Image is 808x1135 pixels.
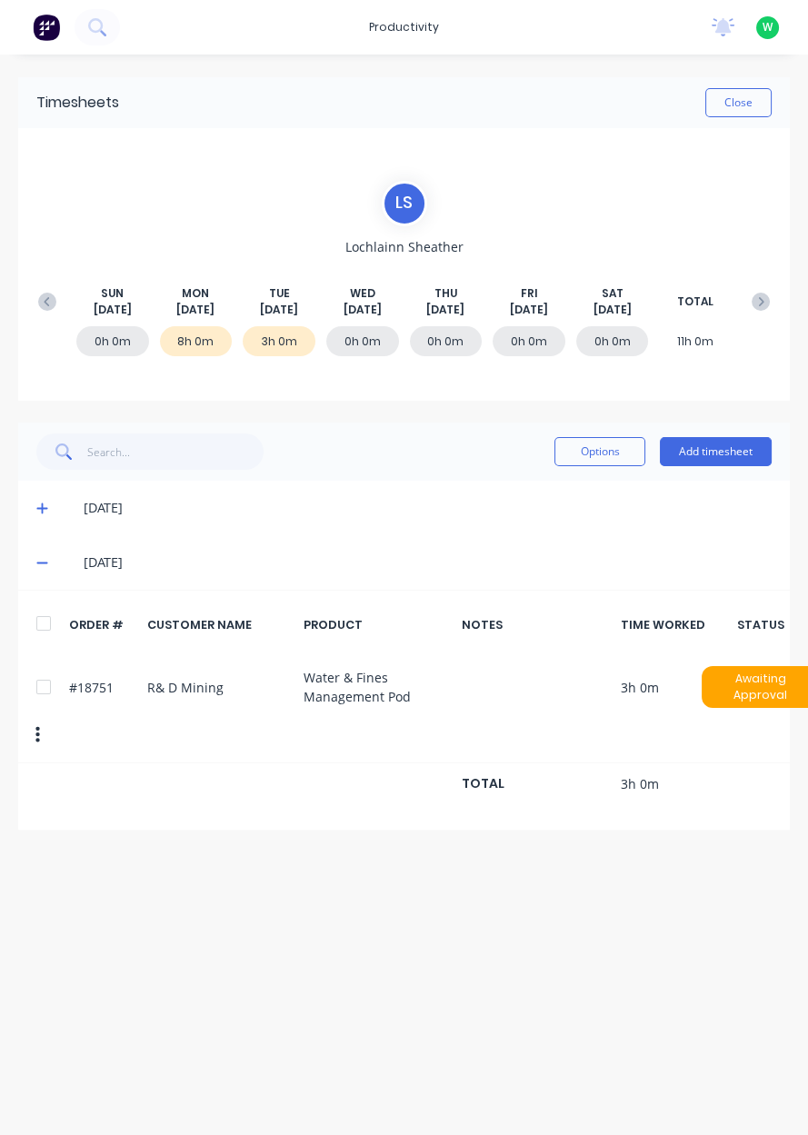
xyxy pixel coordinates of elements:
[749,616,772,633] div: STATUS
[87,433,264,470] input: Search...
[677,294,713,310] span: TOTAL
[520,285,537,302] span: FRI
[659,326,732,356] div: 11h 0m
[344,302,382,318] span: [DATE]
[304,616,452,633] div: PRODUCT
[243,326,315,356] div: 3h 0m
[621,616,739,633] div: TIME WORKED
[84,553,772,572] div: [DATE]
[554,437,645,466] button: Options
[410,326,483,356] div: 0h 0m
[510,302,548,318] span: [DATE]
[269,285,290,302] span: TUE
[182,285,209,302] span: MON
[660,437,772,466] button: Add timesheet
[434,285,457,302] span: THU
[84,498,772,518] div: [DATE]
[94,302,132,318] span: [DATE]
[493,326,565,356] div: 0h 0m
[69,616,137,633] div: ORDER #
[36,92,119,114] div: Timesheets
[326,326,399,356] div: 0h 0m
[101,285,124,302] span: SUN
[763,19,773,35] span: W
[602,285,623,302] span: SAT
[360,14,448,41] div: productivity
[350,285,375,302] span: WED
[176,302,214,318] span: [DATE]
[345,237,464,256] span: Lochlainn Sheather
[382,181,427,226] div: L S
[147,616,293,633] div: CUSTOMER NAME
[76,326,149,356] div: 0h 0m
[426,302,464,318] span: [DATE]
[33,14,60,41] img: Factory
[594,302,632,318] span: [DATE]
[576,326,649,356] div: 0h 0m
[160,326,233,356] div: 8h 0m
[705,88,772,117] button: Close
[462,616,610,633] div: NOTES
[260,302,298,318] span: [DATE]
